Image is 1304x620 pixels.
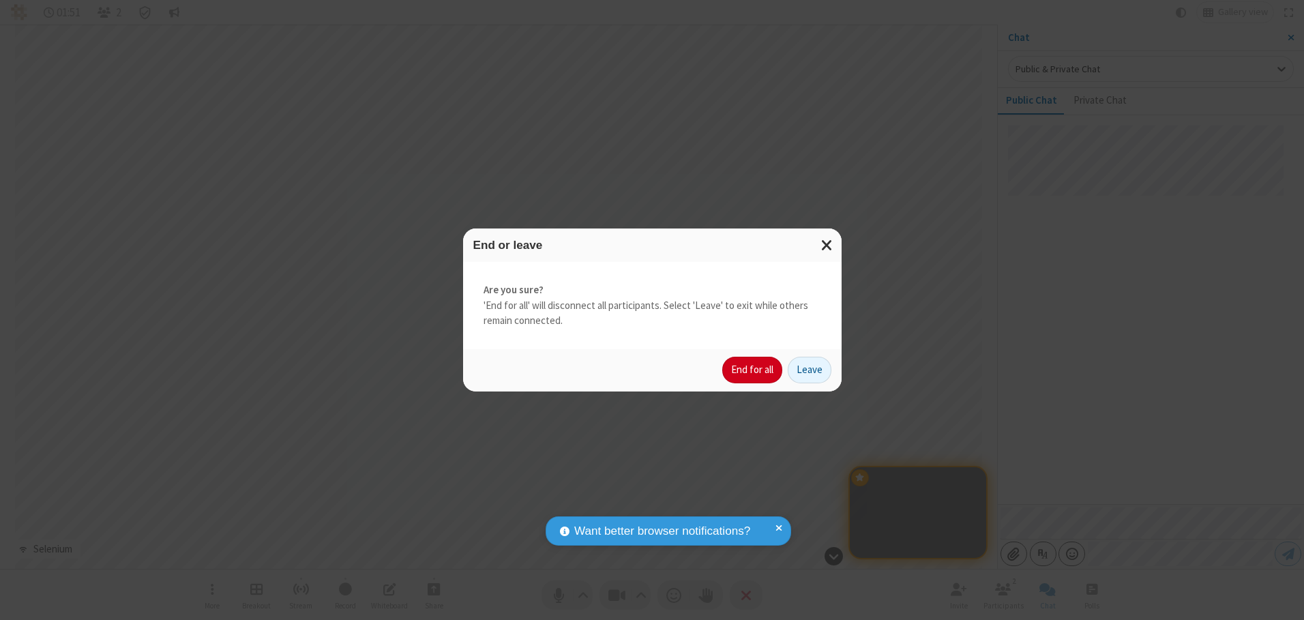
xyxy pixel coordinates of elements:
div: 'End for all' will disconnect all participants. Select 'Leave' to exit while others remain connec... [463,262,842,349]
h3: End or leave [473,239,831,252]
button: End for all [722,357,782,384]
button: Leave [788,357,831,384]
strong: Are you sure? [484,282,821,298]
button: Close modal [813,228,842,262]
span: Want better browser notifications? [574,522,750,540]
